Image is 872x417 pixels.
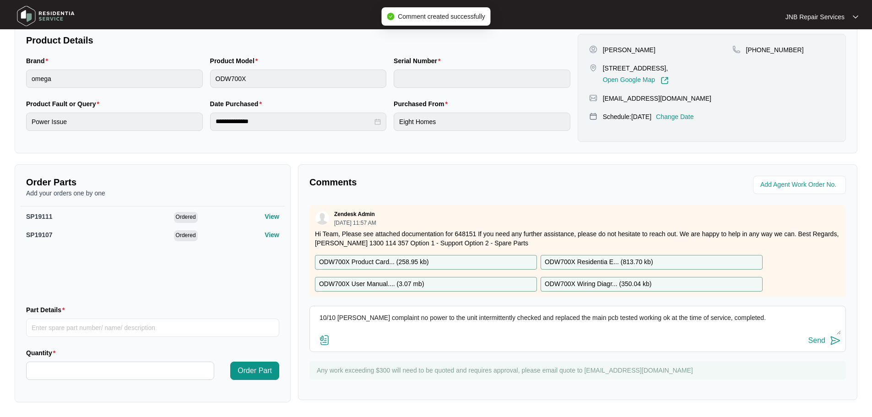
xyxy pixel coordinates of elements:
[603,94,711,103] p: [EMAIL_ADDRESS][DOMAIN_NAME]
[210,56,262,65] label: Product Model
[26,99,103,108] label: Product Fault or Query
[315,229,840,248] p: Hi Team, Please see attached documentation for 648151 If you need any further assistance, please ...
[315,211,329,225] img: user.svg
[830,335,841,346] img: send-icon.svg
[238,365,272,376] span: Order Part
[394,99,451,108] label: Purchased From
[265,212,279,221] p: View
[26,189,279,198] p: Add your orders one by one
[265,230,279,239] p: View
[174,230,198,241] span: Ordered
[319,279,424,289] p: ODW700X User Manual.... ( 3.07 mb )
[210,99,265,108] label: Date Purchased
[174,212,198,223] span: Ordered
[216,117,373,126] input: Date Purchased
[334,211,375,218] p: Zendesk Admin
[26,34,570,47] p: Product Details
[26,231,53,238] span: SP19107
[26,305,69,314] label: Part Details
[853,15,858,19] img: dropdown arrow
[230,362,279,380] button: Order Part
[603,76,669,85] a: Open Google Map
[394,70,570,88] input: Serial Number
[319,257,429,267] p: ODW700X Product Card... ( 258.95 kb )
[26,113,203,131] input: Product Fault or Query
[26,70,203,88] input: Brand
[26,176,279,189] p: Order Parts
[589,45,597,54] img: user-pin
[545,257,653,267] p: ODW700X Residentia E... ( 813.70 kb )
[603,112,651,121] p: Schedule: [DATE]
[26,348,59,357] label: Quantity
[808,336,825,345] div: Send
[589,64,597,72] img: map-pin
[394,56,444,65] label: Serial Number
[334,220,376,226] p: [DATE] 11:57 AM
[545,279,651,289] p: ODW700X Wiring Diagr... ( 350.04 kb )
[656,112,694,121] p: Change Date
[14,2,78,30] img: residentia service logo
[589,112,597,120] img: map-pin
[785,12,845,22] p: JNB Repair Services
[309,176,571,189] p: Comments
[26,56,52,65] label: Brand
[760,179,840,190] input: Add Agent Work Order No.
[603,64,669,73] p: [STREET_ADDRESS],
[26,213,53,220] span: SP19111
[746,45,804,54] p: [PHONE_NUMBER]
[589,94,597,102] img: map-pin
[398,13,485,20] span: Comment created successfully
[661,76,669,85] img: Link-External
[808,335,841,347] button: Send
[27,362,214,379] input: Quantity
[732,45,741,54] img: map-pin
[603,45,655,54] p: [PERSON_NAME]
[26,319,279,337] input: Part Details
[317,366,841,375] p: Any work exceeding $300 will need to be quoted and requires approval, please email quote to [EMAI...
[210,70,387,88] input: Product Model
[319,335,330,346] img: file-attachment-doc.svg
[387,13,394,20] span: check-circle
[394,113,570,131] input: Purchased From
